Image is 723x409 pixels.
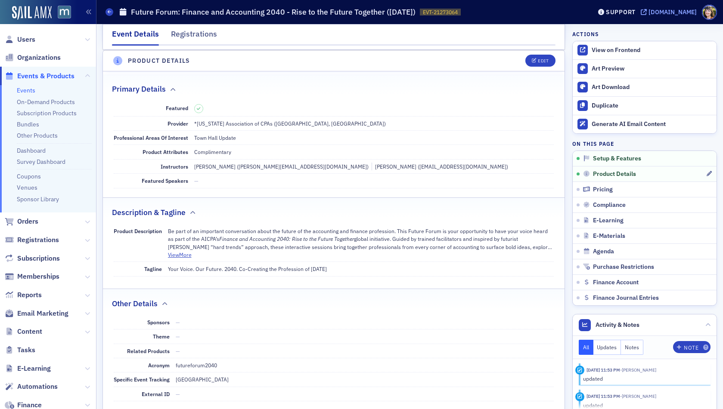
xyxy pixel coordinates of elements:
div: updated [583,401,705,409]
a: Tasks [5,345,35,355]
a: On-Demand Products [17,98,75,106]
span: Users [17,35,35,44]
a: Art Preview [573,60,717,78]
span: — [176,333,180,340]
span: Organizations [17,53,61,62]
span: Agenda [593,248,614,255]
button: Notes [621,340,643,355]
span: Memberships [17,272,59,281]
a: Users [5,35,35,44]
div: View on Frontend [592,46,712,54]
button: Duplicate [573,96,717,115]
button: ViewMore [168,251,192,258]
a: View Homepage [52,6,71,20]
a: Reports [5,290,42,300]
span: Content [17,327,42,336]
span: Product Description [114,228,162,234]
span: futureforum2040 [176,362,217,369]
span: Finance Journal Entries [593,294,659,302]
span: Profile [702,5,717,20]
button: Edit [525,55,555,67]
h2: Description & Tagline [112,207,186,218]
a: Other Products [17,132,58,139]
div: updated [583,375,705,382]
span: Tasks [17,345,35,355]
a: Organizations [5,53,61,62]
time: 10/8/2025 11:53 PM [586,367,620,373]
span: Featured Speakers [142,177,188,184]
div: [PERSON_NAME] ([EMAIL_ADDRESS][DOMAIN_NAME]) [372,163,508,170]
span: Automations [17,382,58,391]
div: Art Download [592,83,712,91]
a: Venues [17,184,37,191]
span: E-Learning [17,364,51,373]
span: *[US_STATE] Association of CPAs ([GEOGRAPHIC_DATA], [GEOGRAPHIC_DATA]) [194,120,386,127]
div: Art Preview [592,65,712,73]
h4: Product Details [128,56,190,65]
div: [DOMAIN_NAME] [649,8,697,16]
button: Generate AI Email Content [573,115,717,133]
span: EVT-21273064 [423,9,458,16]
span: Sarah Knight [620,367,656,373]
div: Complimentary [194,148,231,156]
h1: Future Forum: Finance and Accounting 2040 - Rise to the Future Together ([DATE]) [131,7,416,17]
span: Instructors [161,163,188,170]
img: SailAMX [58,6,71,19]
div: Note [684,345,698,350]
h2: Primary Details [112,83,166,95]
h2: Other Details [112,298,158,309]
a: Orders [5,217,38,226]
p: Be part of an important conversation about the future of the accounting and finance profession. T... [168,227,554,251]
button: Note [673,341,711,353]
span: Related Products [127,347,170,354]
span: Product Attributes [143,148,188,155]
button: All [579,340,593,355]
span: — [176,347,180,354]
div: Event Details [112,28,159,46]
a: Coupons [17,172,41,180]
span: Acronym [148,362,170,369]
span: Purchase Restrictions [593,263,654,271]
span: [GEOGRAPHIC_DATA] [176,376,229,383]
button: Updates [593,340,621,355]
div: Generate AI Email Content [592,120,712,128]
span: Professional Areas Of Interest [114,134,188,141]
div: Town Hall Update [194,134,236,141]
span: Featured [166,105,188,111]
span: Subscriptions [17,254,60,263]
a: Subscription Products [17,109,77,117]
a: Subscriptions [5,254,60,263]
a: Dashboard [17,147,46,154]
span: Product Details [593,170,636,178]
div: Update [575,366,584,375]
div: Support [606,8,636,16]
div: [PERSON_NAME] ([PERSON_NAME][EMAIL_ADDRESS][DOMAIN_NAME]) [194,163,369,170]
div: Update [575,392,584,401]
a: Automations [5,382,58,391]
a: E-Learning [5,364,51,373]
span: — [176,319,180,326]
dd: Your Voice. Our Future. 2040. Co-Creating the Profession of [DATE] [168,262,554,276]
a: Memberships [5,272,59,281]
span: Pricing [593,186,613,194]
span: Tagline [144,265,162,272]
a: Content [5,327,42,336]
a: Email Marketing [5,309,68,318]
button: [DOMAIN_NAME] [641,9,700,15]
a: Sponsor Library [17,195,59,203]
span: Provider [168,120,188,127]
span: Sarah Knight [620,393,656,399]
div: Edit [538,58,549,63]
a: Events [17,86,35,94]
a: View on Frontend [573,41,717,59]
h4: On this page [572,140,717,148]
span: E-Materials [593,232,625,240]
img: SailAMX [12,6,52,20]
span: Registrations [17,235,59,245]
a: Art Download [573,78,717,96]
a: Registrations [5,235,59,245]
span: Sponsors [147,319,170,326]
time: 10/8/2025 11:53 PM [586,393,620,399]
span: Setup & Features [593,155,641,163]
span: — [194,177,199,184]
